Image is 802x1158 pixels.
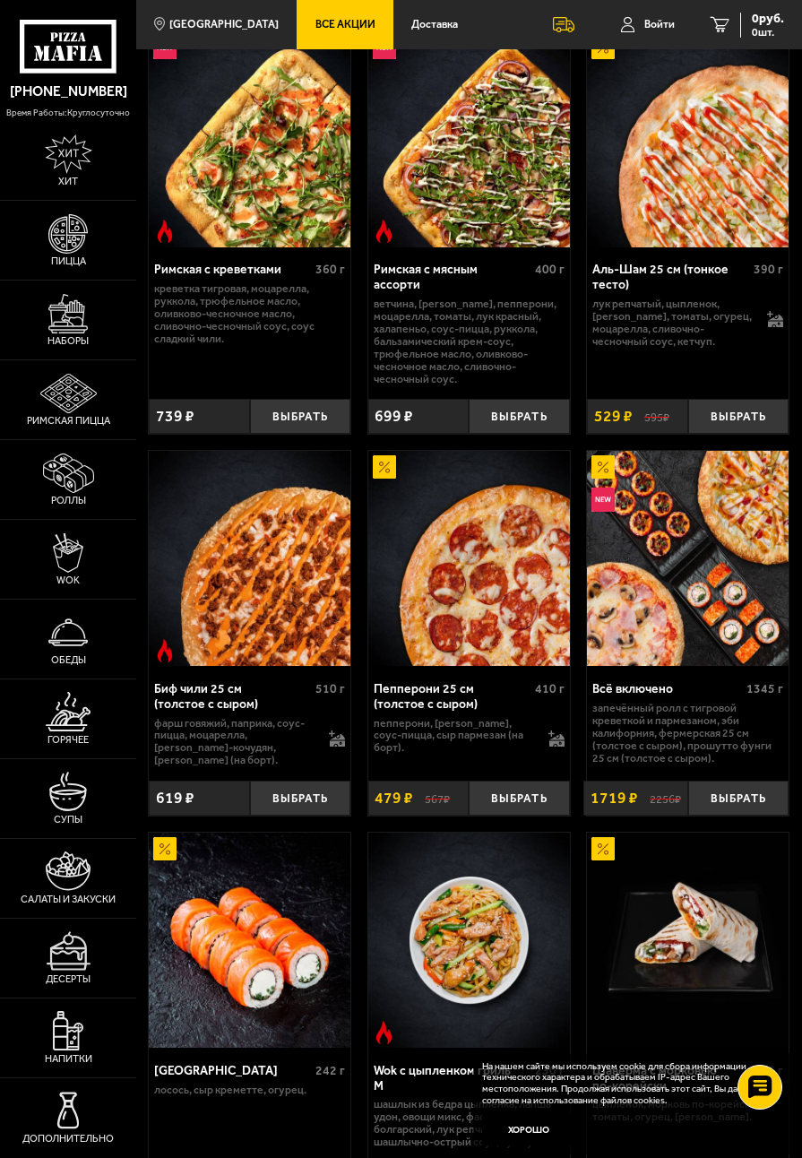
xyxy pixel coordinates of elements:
button: Выбрать [469,781,569,815]
img: Пепперони 25 см (толстое с сыром) [368,451,570,666]
img: Акционный [373,455,396,479]
p: лосось, Сыр креметте, огурец. [154,1084,345,1096]
span: Обеды [51,655,86,665]
span: 510 г [315,681,345,696]
span: Роллы [51,496,86,506]
s: 2256 ₽ [650,791,681,805]
a: АкционныйПепперони 25 см (толстое с сыром) [368,451,570,666]
div: Пепперони 25 см (толстое с сыром) [374,682,530,713]
span: Горячее [47,735,89,745]
span: 1719 ₽ [591,791,638,806]
p: пепперони, [PERSON_NAME], соус-пицца, сыр пармезан (на борт). [374,717,539,755]
s: 595 ₽ [644,410,669,423]
div: Римская с креветками [154,263,311,278]
p: шашлык из бедра цыплёнка, лапша удон, овощи микс, фасоль, перец болгарский, лук репчатый, шашлычн... [374,1098,565,1148]
img: Острое блюдо [372,1021,395,1044]
div: Всё включено [592,682,742,697]
span: 699 ₽ [375,409,413,424]
span: 479 ₽ [375,791,413,806]
img: Новинка [591,488,615,511]
span: [GEOGRAPHIC_DATA] [169,19,279,30]
img: Wok с цыпленком гриль M [368,833,570,1048]
span: 0 руб. [752,13,784,25]
span: 739 ₽ [156,409,194,424]
button: Выбрать [688,399,789,433]
button: Выбрать [250,399,350,433]
span: 0 шт. [752,27,784,38]
img: Акционный [591,455,615,479]
button: Хорошо [482,1114,576,1145]
img: Острое блюдо [372,220,395,243]
img: Акционный [153,837,177,860]
button: Выбрать [469,399,569,433]
div: Римская с мясным ассорти [374,263,530,293]
span: Хит [58,177,78,186]
span: Супы [54,815,82,825]
div: Wok с цыпленком гриль M [374,1064,530,1094]
span: Напитки [45,1054,92,1064]
span: Десерты [46,974,91,984]
img: Филадельфия [149,833,350,1048]
span: 390 г [754,262,783,277]
img: Острое блюдо [153,220,177,243]
span: Наборы [47,336,89,346]
a: АкционныйФиладельфия [149,833,350,1048]
span: Пицца [51,256,86,266]
a: Острое блюдоБиф чили 25 см (толстое с сыром) [149,451,350,666]
img: Всё включено [587,451,789,666]
span: Войти [644,19,675,30]
p: лук репчатый, цыпленок, [PERSON_NAME], томаты, огурец, моцарелла, сливочно-чесночный соус, кетчуп. [592,298,758,348]
p: креветка тигровая, моцарелла, руккола, трюфельное масло, оливково-чесночное масло, сливочно-чесно... [154,282,345,345]
img: Акционный [591,837,615,860]
span: Все Акции [315,19,375,30]
img: Аль-Шам 25 см (тонкое тесто) [587,31,789,246]
span: Салаты и закуски [21,894,116,904]
p: ветчина, [PERSON_NAME], пепперони, моцарелла, томаты, лук красный, халапеньо, соус-пицца, руккола... [374,298,565,385]
span: 242 г [315,1063,345,1078]
span: 1345 г [746,681,783,696]
button: Выбрать [250,781,350,815]
span: 360 г [315,262,345,277]
button: Выбрать [688,781,789,815]
img: Римская с мясным ассорти [368,31,570,246]
span: Дополнительно [22,1134,114,1144]
a: АкционныйШаверма с морковью по-корейски [587,833,789,1048]
div: [GEOGRAPHIC_DATA] [154,1064,311,1079]
span: 529 ₽ [594,409,633,424]
span: WOK [56,575,80,585]
div: Аль-Шам 25 см (тонкое тесто) [592,263,749,293]
a: НовинкаОстрое блюдоРимская с мясным ассорти [368,31,570,246]
img: Биф чили 25 см (толстое с сыром) [149,451,350,666]
s: 567 ₽ [425,791,450,805]
div: Биф чили 25 см (толстое с сыром) [154,682,311,713]
p: На нашем сайте мы используем cookie для сбора информации технического характера и обрабатываем IP... [482,1061,775,1106]
span: Доставка [411,19,458,30]
a: Острое блюдоWok с цыпленком гриль M [368,833,570,1048]
span: Римская пицца [27,416,110,426]
img: Шаверма с морковью по-корейски [587,833,789,1048]
img: Римская с креветками [149,31,350,246]
a: АкционныйНовинкаВсё включено [587,451,789,666]
span: 619 ₽ [156,791,194,806]
a: НовинкаОстрое блюдоРимская с креветками [149,31,350,246]
span: 410 г [535,681,565,696]
a: АкционныйАль-Шам 25 см (тонкое тесто) [587,31,789,246]
p: фарш говяжий, паприка, соус-пицца, моцарелла, [PERSON_NAME]-кочудян, [PERSON_NAME] (на борт). [154,717,320,767]
p: Запечённый ролл с тигровой креветкой и пармезаном, Эби Калифорния, Фермерская 25 см (толстое с сы... [592,702,783,765]
img: Острое блюдо [153,639,177,662]
span: 400 г [535,262,565,277]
